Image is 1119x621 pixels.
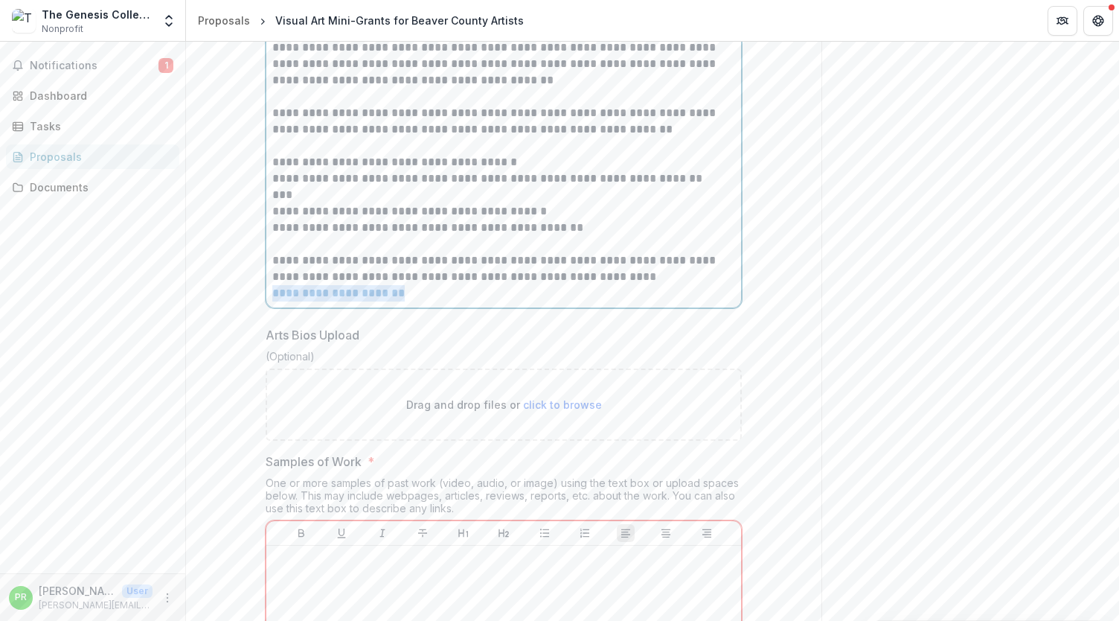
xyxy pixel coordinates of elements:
[455,524,472,542] button: Heading 1
[192,10,256,31] a: Proposals
[266,453,362,471] p: Samples of Work
[657,524,675,542] button: Align Center
[1083,6,1113,36] button: Get Help
[30,118,167,134] div: Tasks
[6,54,179,77] button: Notifications1
[122,585,153,598] p: User
[333,524,350,542] button: Underline
[12,9,36,33] img: The Genesis Collective
[292,524,310,542] button: Bold
[698,524,716,542] button: Align Right
[6,83,179,108] a: Dashboard
[373,524,391,542] button: Italicize
[523,398,602,411] span: click to browse
[30,149,167,165] div: Proposals
[6,114,179,138] a: Tasks
[158,58,173,73] span: 1
[576,524,594,542] button: Ordered List
[39,583,116,599] p: [PERSON_NAME]
[158,589,176,607] button: More
[192,10,530,31] nav: breadcrumb
[1048,6,1077,36] button: Partners
[617,524,635,542] button: Align Left
[6,144,179,169] a: Proposals
[198,13,250,28] div: Proposals
[30,60,158,72] span: Notifications
[42,22,83,36] span: Nonprofit
[39,599,153,612] p: [PERSON_NAME][EMAIL_ADDRESS][DOMAIN_NAME]
[266,477,742,520] div: One or more samples of past work (video, audio, or image) using the text box or upload spaces bel...
[266,350,742,369] div: (Optional)
[536,524,554,542] button: Bullet List
[158,6,179,36] button: Open entity switcher
[42,7,153,22] div: The Genesis Collective
[30,88,167,103] div: Dashboard
[15,593,27,602] div: Pamela Rossi-Keen
[6,175,179,200] a: Documents
[275,13,524,28] div: Visual Art Mini-Grants for Beaver County Artists
[266,326,359,344] p: Arts Bios Upload
[406,397,602,413] p: Drag and drop files or
[495,524,513,542] button: Heading 2
[414,524,432,542] button: Strike
[30,179,167,195] div: Documents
